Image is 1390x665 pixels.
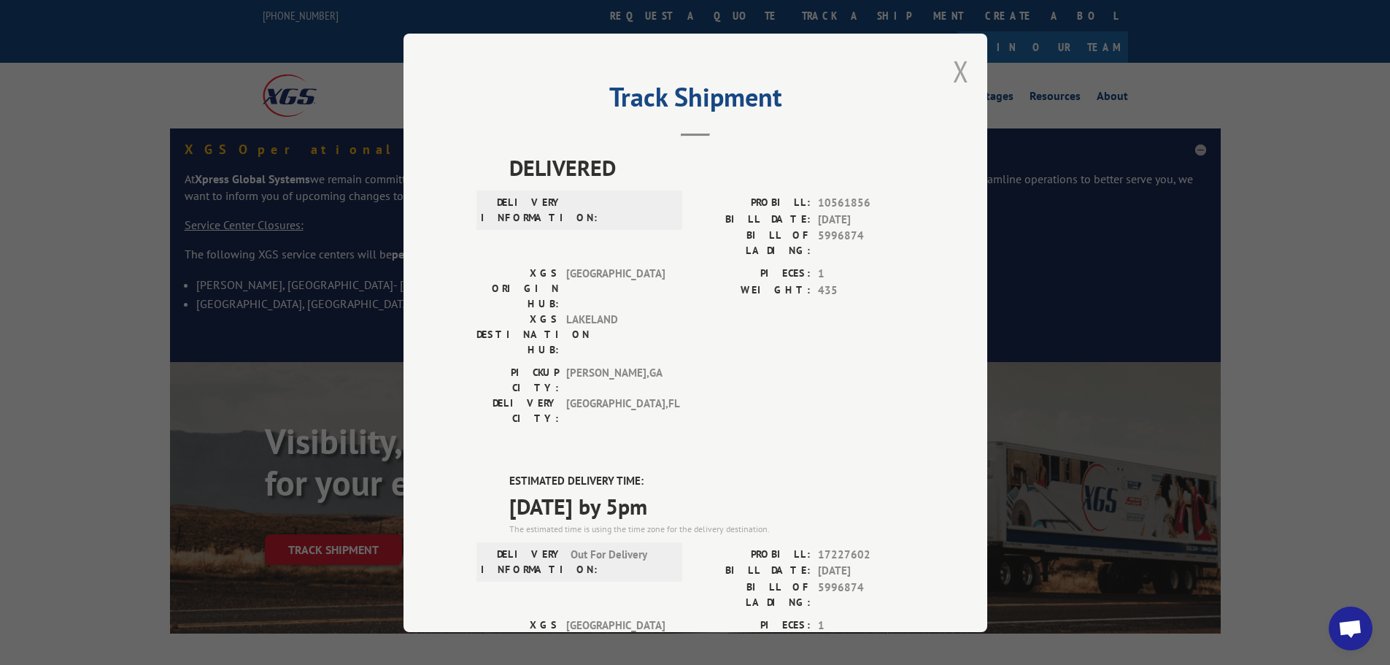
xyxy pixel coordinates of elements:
[509,151,914,184] span: DELIVERED
[476,312,559,358] label: XGS DESTINATION HUB:
[476,365,559,396] label: PICKUP CITY:
[566,312,665,358] span: LAKELAND
[476,396,559,426] label: DELIVERY CITY:
[481,195,563,226] label: DELIVERY INFORMATION:
[1329,607,1372,650] a: Open chat
[818,195,914,212] span: 10561856
[566,396,665,426] span: [GEOGRAPHIC_DATA] , FL
[695,266,811,282] label: PIECES:
[695,228,811,258] label: BILL OF LADING:
[818,228,914,258] span: 5996874
[476,266,559,312] label: XGS ORIGIN HUB:
[571,546,669,577] span: Out For Delivery
[481,546,563,577] label: DELIVERY INFORMATION:
[509,473,914,490] label: ESTIMATED DELIVERY TIME:
[818,282,914,299] span: 435
[818,579,914,610] span: 5996874
[476,617,559,663] label: XGS ORIGIN HUB:
[695,579,811,610] label: BILL OF LADING:
[818,546,914,563] span: 17227602
[509,489,914,522] span: [DATE] by 5pm
[566,617,665,663] span: [GEOGRAPHIC_DATA]
[695,195,811,212] label: PROBILL:
[695,563,811,580] label: BILL DATE:
[566,365,665,396] span: [PERSON_NAME] , GA
[818,211,914,228] span: [DATE]
[953,52,969,91] button: Close modal
[818,617,914,634] span: 1
[818,266,914,282] span: 1
[509,522,914,535] div: The estimated time is using the time zone for the delivery destination.
[476,87,914,115] h2: Track Shipment
[695,617,811,634] label: PIECES:
[695,211,811,228] label: BILL DATE:
[566,266,665,312] span: [GEOGRAPHIC_DATA]
[818,563,914,580] span: [DATE]
[695,282,811,299] label: WEIGHT:
[695,546,811,563] label: PROBILL:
